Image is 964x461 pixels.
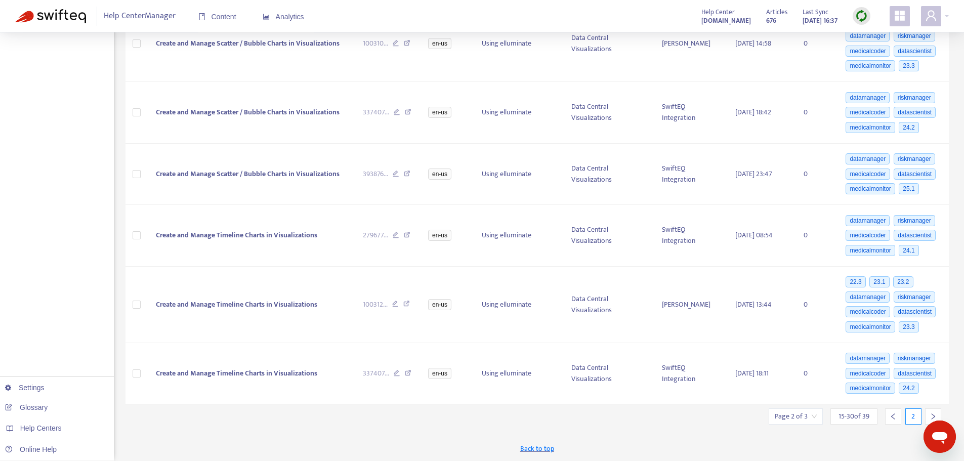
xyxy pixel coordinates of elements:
span: 24.2 [899,383,918,394]
span: [DATE] 13:44 [735,299,772,310]
span: Create and Manage Timeline Charts in Visualizations [156,299,317,310]
span: riskmanager [894,353,935,364]
td: 0 [795,205,836,267]
span: en-us [428,368,451,379]
span: 337407 ... [363,107,389,118]
span: datascientist [894,169,936,180]
span: en-us [428,299,451,310]
span: medicalmonitor [846,321,895,332]
span: 23.3 [899,321,918,332]
span: medicalmonitor [846,122,895,133]
span: datascientist [894,368,936,379]
td: Using elluminate [474,144,563,205]
span: Create and Manage Scatter / Bubble Charts in Visualizations [156,37,340,49]
span: en-us [428,107,451,118]
span: Help Center [701,7,735,18]
a: Glossary [5,403,48,411]
span: medicalcoder [846,230,890,241]
td: 0 [795,343,836,405]
span: 100310 ... [363,38,388,49]
td: Data Central Visualizations [563,267,654,343]
td: SwiftEQ Integration [654,205,727,267]
span: datascientist [894,46,936,57]
span: medicalmonitor [846,60,895,71]
span: 15 - 30 of 39 [839,411,869,422]
span: medicalcoder [846,107,890,118]
span: 23.2 [893,276,913,287]
span: 22.3 [846,276,865,287]
span: riskmanager [894,291,935,303]
span: Content [198,13,236,21]
td: Using elluminate [474,82,563,144]
span: datascientist [894,230,936,241]
span: left [890,413,897,420]
span: 23.1 [869,276,889,287]
span: Articles [766,7,787,18]
span: en-us [428,169,451,180]
span: datamanager [846,291,890,303]
span: Back to top [520,443,554,454]
span: medicalmonitor [846,383,895,394]
span: datamanager [846,215,890,226]
span: [DATE] 08:54 [735,229,773,241]
span: Analytics [263,13,304,21]
td: Data Central Visualizations [563,205,654,267]
span: 279677 ... [363,230,388,241]
span: riskmanager [894,92,935,103]
span: Help Center Manager [104,7,176,26]
td: 0 [795,267,836,343]
td: [PERSON_NAME] [654,267,727,343]
span: [DATE] 18:11 [735,367,769,379]
span: book [198,13,205,20]
span: [DATE] 18:42 [735,106,771,118]
a: Online Help [5,445,57,453]
span: datascientist [894,107,936,118]
span: en-us [428,38,451,49]
span: appstore [894,10,906,22]
span: 393876 ... [363,169,388,180]
td: Using elluminate [474,6,563,82]
span: datamanager [846,353,890,364]
strong: 676 [766,15,776,26]
td: 0 [795,82,836,144]
td: SwiftEQ Integration [654,82,727,144]
span: medicalcoder [846,46,890,57]
img: Swifteq [15,9,86,23]
a: Settings [5,384,45,392]
td: Data Central Visualizations [563,6,654,82]
span: medicalcoder [846,169,890,180]
span: datascientist [894,306,936,317]
span: user [925,10,937,22]
span: riskmanager [894,30,935,41]
td: Data Central Visualizations [563,343,654,405]
td: 0 [795,6,836,82]
span: medicalcoder [846,306,890,317]
span: area-chart [263,13,270,20]
span: en-us [428,230,451,241]
span: 337407 ... [363,368,389,379]
td: Using elluminate [474,267,563,343]
td: [PERSON_NAME] [654,6,727,82]
span: datamanager [846,153,890,164]
td: 0 [795,144,836,205]
span: Create and Manage Scatter / Bubble Charts in Visualizations [156,106,340,118]
strong: [DATE] 16:37 [803,15,837,26]
span: Help Centers [20,424,62,432]
span: medicalmonitor [846,245,895,256]
a: [DOMAIN_NAME] [701,15,751,26]
td: Data Central Visualizations [563,82,654,144]
span: medicalcoder [846,368,890,379]
td: SwiftEQ Integration [654,144,727,205]
span: 25.1 [899,183,918,194]
td: Data Central Visualizations [563,144,654,205]
iframe: Button to launch messaging window [924,421,956,453]
span: 24.2 [899,122,918,133]
span: [DATE] 23:47 [735,168,772,180]
div: 2 [905,408,921,425]
span: 100312 ... [363,299,388,310]
td: Using elluminate [474,343,563,405]
span: [DATE] 14:58 [735,37,771,49]
span: datamanager [846,92,890,103]
span: Last Sync [803,7,828,18]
